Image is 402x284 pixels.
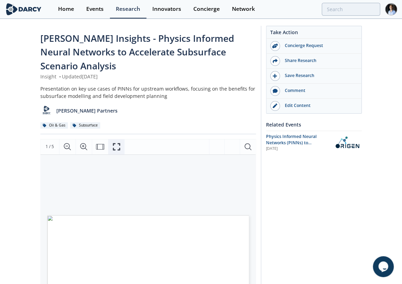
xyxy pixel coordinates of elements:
div: Comment [280,87,358,94]
div: Save Research [280,72,358,79]
a: Physics Informed Neural Networks (PINNs) to Accelerate Subsurface Scenario Analysis [DATE] OriGen.AI [266,133,362,152]
span: [PERSON_NAME] Insights - Physics Informed Neural Networks to Accelerate Subsurface Scenario Analysis [40,32,234,72]
div: Share Research [280,57,358,64]
div: Concierge Request [280,43,358,49]
div: Edit Content [280,102,358,109]
span: Physics Informed Neural Networks (PINNs) to Accelerate Subsurface Scenario Analysis [266,133,316,159]
div: Concierge [193,6,220,12]
div: Network [232,6,255,12]
a: Edit Content [266,99,361,113]
div: Home [58,6,74,12]
div: Oil & Gas [40,122,68,129]
div: Subsurface [70,122,100,129]
img: OriGen.AI [332,136,362,148]
span: • [58,73,62,80]
div: Related Events [266,118,362,131]
p: [PERSON_NAME] Partners [56,107,118,114]
div: Research [116,6,140,12]
iframe: chat widget [373,256,395,277]
input: Advanced Search [322,3,380,16]
img: Profile [385,3,397,15]
div: Innovators [152,6,181,12]
div: [DATE] [266,146,328,152]
div: Events [86,6,104,12]
img: logo-wide.svg [5,3,42,15]
div: Presentation on key use cases of PINNs for upstream workflows, focusing on the benefits for subsu... [40,85,256,100]
div: Take Action [266,29,361,39]
div: Insight Updated [DATE] [40,73,256,80]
